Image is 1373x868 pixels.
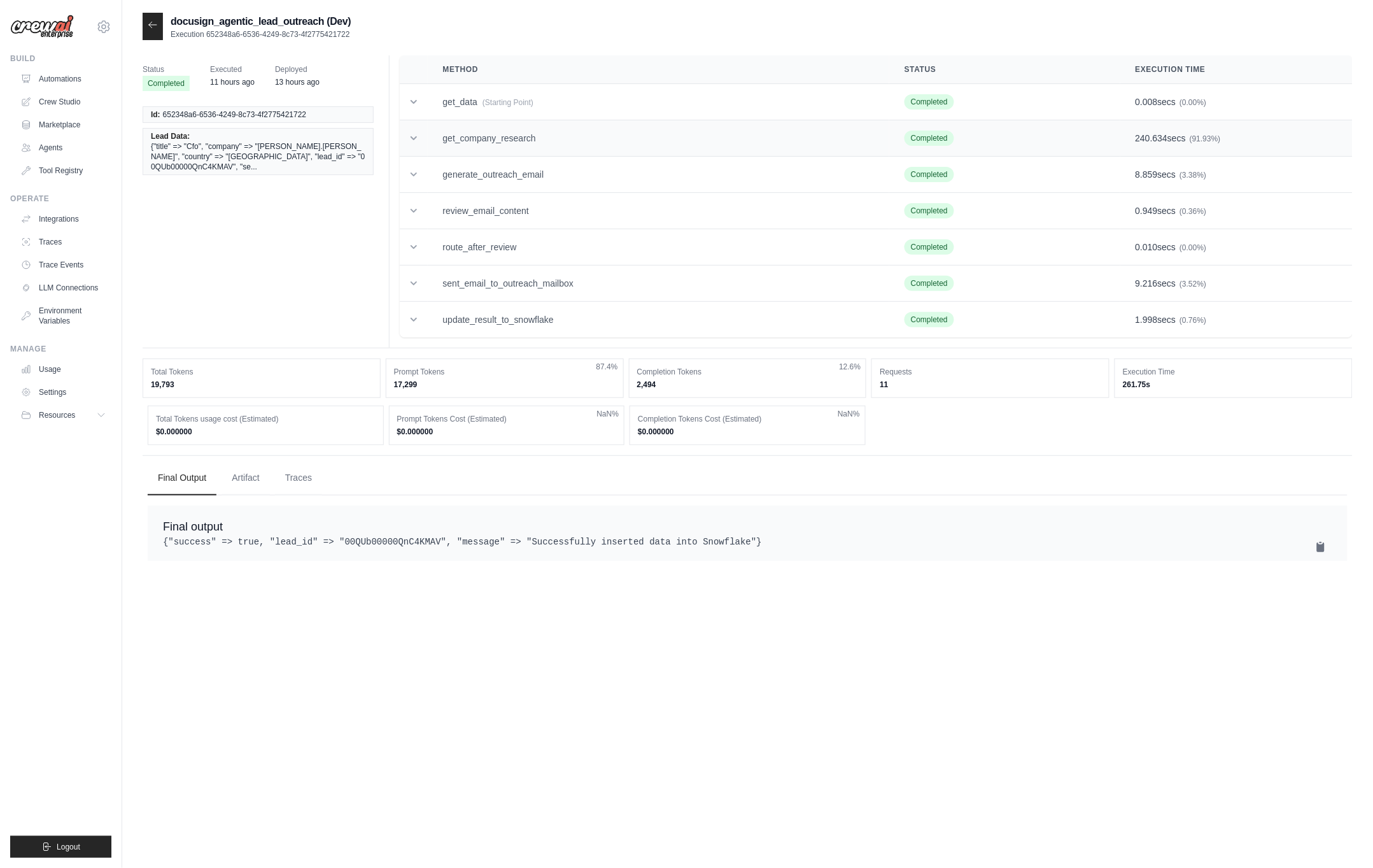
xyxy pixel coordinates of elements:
span: Completed [905,131,954,146]
th: Execution Time [1120,55,1353,84]
span: (3.52%) [1180,280,1207,288]
td: secs [1120,302,1353,338]
div: Operate [10,194,111,204]
dd: $0.000000 [156,427,376,437]
dd: $0.000000 [638,427,857,437]
dd: 17,299 [394,380,616,390]
span: 0.008 [1136,97,1158,107]
p: Execution 652348a6-6536-4249-8c73-4f2775421722 [171,29,351,39]
button: Traces [275,461,322,495]
dt: Total Tokens [151,367,372,377]
button: Logout [10,836,111,858]
span: (91.93%) [1190,134,1221,143]
span: Completed [905,239,954,255]
span: 0.010 [1136,242,1158,252]
td: update_result_to_snowflake [428,302,889,338]
dt: Execution Time [1123,367,1344,377]
span: NaN% [838,409,860,419]
dd: 11 [880,380,1101,390]
a: Traces [15,232,111,252]
a: Settings [15,382,111,402]
a: Environment Variables [15,301,111,331]
td: get_data [428,84,889,120]
span: (3.38%) [1180,171,1207,180]
th: Method [428,55,889,84]
time: August 19, 2025 at 20:00 PDT [210,78,255,87]
a: Usage [15,359,111,380]
span: (0.00%) [1180,243,1207,252]
span: 240.634 [1136,133,1168,143]
span: Completed [905,94,954,110]
td: review_email_content [428,193,889,229]
button: Resources [15,405,111,425]
span: Completed [905,203,954,218]
dd: 261.75s [1123,380,1344,390]
dt: Completion Tokens [637,367,859,377]
dt: Completion Tokens Cost (Estimated) [638,414,857,424]
button: Final Output [148,461,216,495]
span: Final output [163,520,223,533]
span: 652348a6-6536-4249-8c73-4f2775421722 [163,110,307,120]
span: Id: [151,110,160,120]
dd: 19,793 [151,380,372,390]
span: 12.6% [839,362,861,372]
span: Executed [210,63,255,76]
span: 0.949 [1136,206,1158,216]
span: (0.36%) [1180,207,1207,216]
td: secs [1120,120,1353,157]
a: Crew Studio [15,92,111,112]
span: 9.216 [1136,278,1158,288]
a: Integrations [15,209,111,229]
span: (Starting Point) [482,98,533,107]
a: Marketplace [15,115,111,135]
span: NaN% [597,409,619,419]
td: secs [1120,229,1353,266]
span: Lead Data: [151,131,190,141]
dt: Prompt Tokens Cost (Estimated) [397,414,617,424]
td: secs [1120,266,1353,302]
a: LLM Connections [15,278,111,298]
span: Completed [143,76,190,91]
span: 8.859 [1136,169,1158,180]
th: Status [889,55,1120,84]
dd: $0.000000 [397,427,617,437]
a: Agents [15,138,111,158]
span: Status [143,63,190,76]
dt: Prompt Tokens [394,367,616,377]
span: {"title" => "Cfo", "company" => "[PERSON_NAME].[PERSON_NAME]", "country" => "[GEOGRAPHIC_DATA]", ... [151,141,365,172]
dd: 2,494 [637,380,859,390]
span: Resources [39,410,75,420]
h2: docusign_agentic_lead_outreach (Dev) [171,14,351,29]
td: secs [1120,193,1353,229]
a: Trace Events [15,255,111,275]
time: August 19, 2025 at 18:02 PDT [275,78,320,87]
span: Logout [57,842,80,852]
span: Deployed [275,63,320,76]
pre: {"success" => true, "lead_id" => "00QUb00000QnC4KMAV", "message" => "Successfully inserted data i... [163,536,1332,548]
a: Tool Registry [15,160,111,181]
td: generate_outreach_email [428,157,889,193]
dt: Total Tokens usage cost (Estimated) [156,414,376,424]
td: sent_email_to_outreach_mailbox [428,266,889,302]
td: secs [1120,157,1353,193]
span: Completed [905,312,954,327]
button: Artifact [222,461,270,495]
a: Automations [15,69,111,89]
td: route_after_review [428,229,889,266]
span: Completed [905,167,954,182]
div: Manage [10,344,111,354]
span: 87.4% [596,362,618,372]
div: Build [10,53,111,64]
iframe: Chat Widget [1309,807,1373,868]
span: Completed [905,276,954,291]
dt: Requests [880,367,1101,377]
img: Logo [10,15,74,39]
span: (0.00%) [1180,98,1207,107]
span: (0.76%) [1180,316,1207,325]
span: 1.998 [1136,315,1158,325]
td: secs [1120,84,1353,120]
td: get_company_research [428,120,889,157]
